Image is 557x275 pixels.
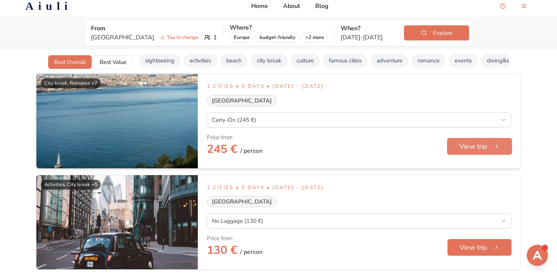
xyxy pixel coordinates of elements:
button: culture [291,54,320,67]
button: city break [251,54,288,67]
div: City break, Romance +7 [41,78,101,88]
div: Europe [230,32,254,43]
div: Price from [207,134,233,141]
button: beach [220,54,248,67]
span: Tap to change [157,34,201,41]
button: Open support chat [527,245,548,266]
div: budget-friendly [255,32,300,43]
h2: 245 € [207,143,263,159]
p: 1 Cities • 5 Days • [DATE] – [DATE] [207,83,512,90]
div: [GEOGRAPHIC_DATA] [207,95,277,106]
button: Best Overall [48,55,92,69]
button: Explore [404,25,469,40]
button: View trip [447,138,512,155]
p: [DATE] - [DATE] [341,33,394,42]
img: Image of Lisbon Pt [36,74,198,168]
p: [GEOGRAPHIC_DATA] [91,33,201,42]
div: 1 [91,33,217,42]
div: Price from [207,235,233,242]
button: romance [411,54,446,67]
span: / person [240,247,263,256]
p: When? [341,24,394,33]
h2: 130 € [207,244,263,260]
div: + 2 more [301,32,328,43]
button: View trip [447,239,512,256]
img: Support [528,246,546,264]
button: activities [183,54,217,67]
a: Home [251,2,268,11]
button: famous cities [323,54,368,67]
button: sightseeing [139,54,180,67]
img: Image of London Gb [36,175,198,270]
button: Best Value [93,55,133,69]
button: diving&snorkeling [481,54,539,67]
p: Where? [230,23,328,32]
button: adventure [371,54,408,67]
button: events [449,54,478,67]
a: About [283,2,300,11]
a: Blog [315,2,329,11]
p: From [91,24,217,33]
p: 1 Cities • 5 Days • [DATE] – [DATE] [207,184,512,192]
span: / person [240,146,263,155]
div: Activities, City break +5 [41,180,101,190]
div: [GEOGRAPHIC_DATA] [207,196,277,207]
